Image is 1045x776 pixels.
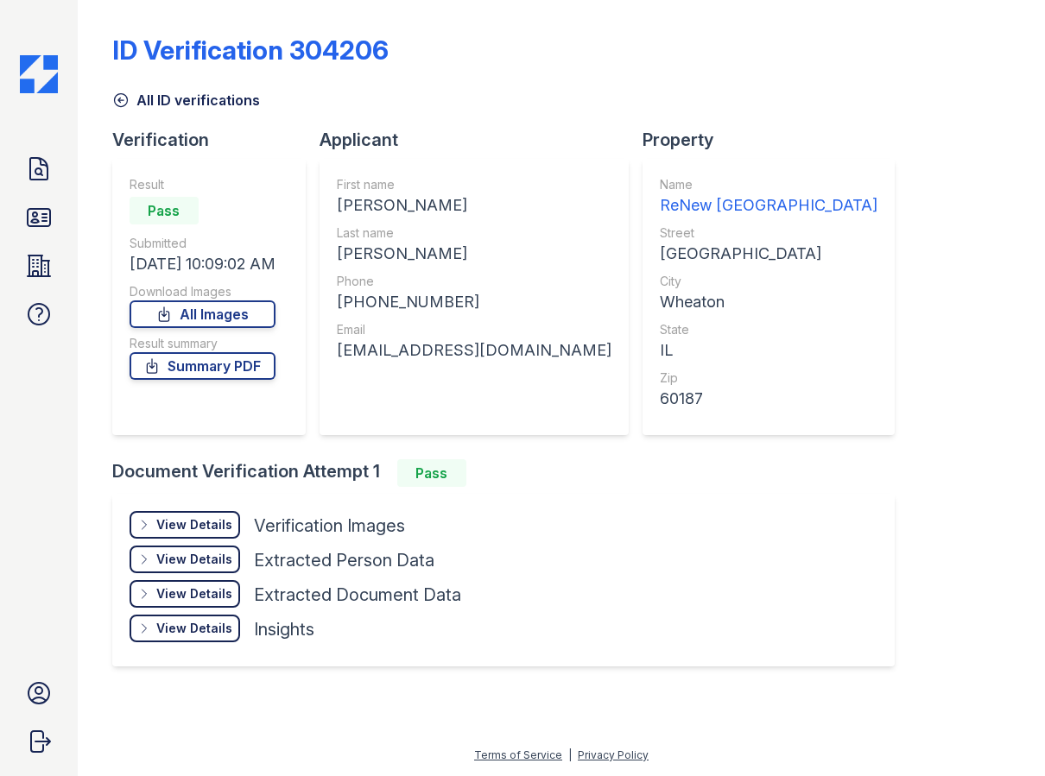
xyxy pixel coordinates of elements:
[660,387,877,411] div: 60187
[660,338,877,363] div: IL
[112,90,260,110] a: All ID verifications
[254,514,405,538] div: Verification Images
[660,176,877,218] a: Name ReNew [GEOGRAPHIC_DATA]
[337,338,611,363] div: [EMAIL_ADDRESS][DOMAIN_NAME]
[156,620,232,637] div: View Details
[397,459,466,487] div: Pass
[660,321,877,338] div: State
[337,224,611,242] div: Last name
[660,273,877,290] div: City
[660,193,877,218] div: ReNew [GEOGRAPHIC_DATA]
[130,335,275,352] div: Result summary
[320,128,643,152] div: Applicant
[130,283,275,300] div: Download Images
[254,583,461,607] div: Extracted Document Data
[578,748,649,761] a: Privacy Policy
[337,193,611,218] div: [PERSON_NAME]
[130,176,275,193] div: Result
[254,617,314,641] div: Insights
[660,242,877,266] div: [GEOGRAPHIC_DATA]
[660,369,877,387] div: Zip
[337,273,611,290] div: Phone
[337,242,611,266] div: [PERSON_NAME]
[474,748,562,761] a: Terms of Service
[130,300,275,328] a: All Images
[337,176,611,193] div: First name
[156,585,232,603] div: View Details
[112,128,320,152] div: Verification
[156,516,232,533] div: View Details
[254,548,434,572] div: Extracted Person Data
[568,748,572,761] div: |
[337,321,611,338] div: Email
[337,290,611,314] div: [PHONE_NUMBER]
[20,55,58,93] img: CE_Icon_Blue-c292c112584629df590d857e76928e9f676e5b41ef8f769ba2f05ee15b207248.png
[112,459,909,487] div: Document Verification Attempt 1
[130,352,275,380] a: Summary PDF
[660,176,877,193] div: Name
[130,235,275,252] div: Submitted
[130,197,199,224] div: Pass
[660,290,877,314] div: Wheaton
[643,128,909,152] div: Property
[130,252,275,276] div: [DATE] 10:09:02 AM
[660,224,877,242] div: Street
[112,35,389,66] div: ID Verification 304206
[156,551,232,568] div: View Details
